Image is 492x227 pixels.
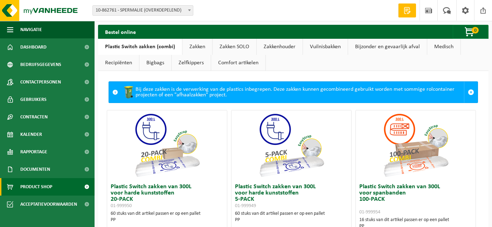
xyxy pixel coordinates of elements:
a: Recipiënten [98,55,139,71]
div: 60 stuks van dit artikel passen er op een pallet [235,211,348,223]
span: Contracten [20,108,48,126]
img: 01-999954 [381,110,451,180]
span: Kalender [20,126,42,143]
div: PP [235,217,348,223]
span: 01-999950 [111,203,132,208]
span: 10-862761 - SPERMALIE (OVERKOEPELEND) [93,6,193,15]
span: 01-999949 [235,203,256,208]
a: Bigbags [139,55,171,71]
h3: Plastic Switch zakken van 300L voor spanbanden 100-PACK [359,184,472,215]
a: Zakkenhouder [257,39,303,55]
h2: Bestel online [98,25,143,38]
a: Sluit melding [464,82,478,103]
a: Plastic Switch zakken (combi) [98,39,182,55]
a: Vuilnisbakken [303,39,348,55]
span: Acceptatievoorwaarden [20,196,77,213]
div: Bij deze zakken is de verwerking van de plastics inbegrepen. Deze zakken kunnen gecombineerd gebr... [122,82,464,103]
span: Product Shop [20,178,52,196]
span: Dashboard [20,38,47,56]
h3: Plastic Switch zakken van 300L voor harde kunststoffen 5-PACK [235,184,348,209]
a: Zakken SOLO [213,39,256,55]
span: Navigatie [20,21,42,38]
div: 60 stuks van dit artikel passen er op een pallet [111,211,223,223]
a: Zelfkippers [172,55,211,71]
a: Comfort artikelen [211,55,265,71]
div: PP [111,217,223,223]
span: Bedrijfsgegevens [20,56,61,73]
span: Documenten [20,161,50,178]
span: Contactpersonen [20,73,61,91]
span: Gebruikers [20,91,47,108]
span: 0 [472,27,479,34]
a: Zakken [182,39,212,55]
img: 01-999950 [132,110,202,180]
span: Rapportage [20,143,47,161]
h3: Plastic Switch zakken van 300L voor harde kunststoffen 20-PACK [111,184,223,209]
a: Medisch [427,39,460,55]
a: Bijzonder en gevaarlijk afval [348,39,427,55]
img: 01-999949 [256,110,326,180]
button: 0 [453,25,488,39]
span: 01-999954 [359,210,380,215]
span: 10-862761 - SPERMALIE (OVERKOEPELEND) [92,5,193,16]
img: WB-0240-HPE-GN-50.png [122,85,136,99]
